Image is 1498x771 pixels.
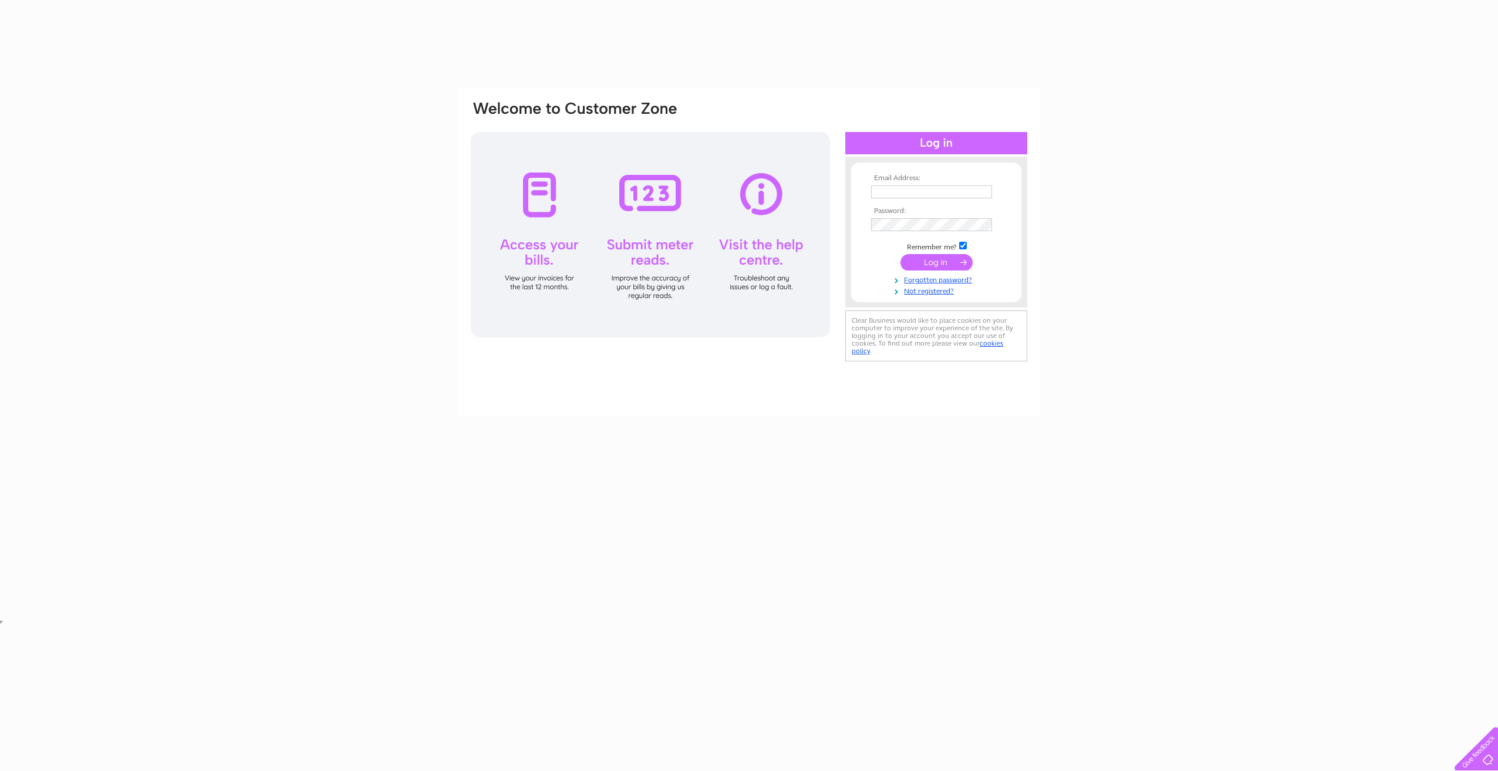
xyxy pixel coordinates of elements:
[852,339,1003,355] a: cookies policy
[868,174,1004,182] th: Email Address:
[868,207,1004,215] th: Password:
[900,254,973,270] input: Submit
[845,310,1027,361] div: Clear Business would like to place cookies on your computer to improve your experience of the sit...
[871,273,1004,285] a: Forgotten password?
[868,240,1004,252] td: Remember me?
[871,285,1004,296] a: Not registered?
